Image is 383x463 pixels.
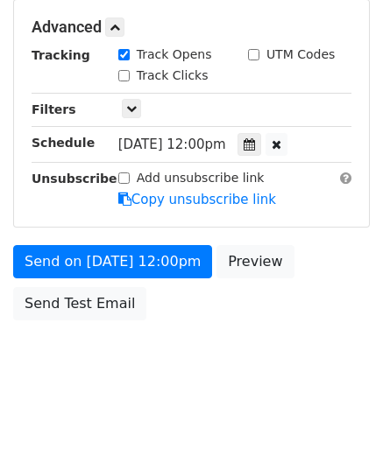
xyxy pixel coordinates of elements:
a: Copy unsubscribe link [118,192,276,207]
strong: Tracking [32,48,90,62]
a: Preview [216,245,294,278]
strong: Unsubscribe [32,172,117,186]
label: Track Clicks [137,67,209,85]
strong: Filters [32,102,76,116]
label: UTM Codes [266,46,335,64]
strong: Schedule [32,136,95,150]
label: Add unsubscribe link [137,169,265,187]
span: [DATE] 12:00pm [118,137,226,152]
iframe: Chat Widget [295,379,383,463]
a: Send on [DATE] 12:00pm [13,245,212,278]
a: Send Test Email [13,287,146,320]
label: Track Opens [137,46,212,64]
h5: Advanced [32,18,351,37]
